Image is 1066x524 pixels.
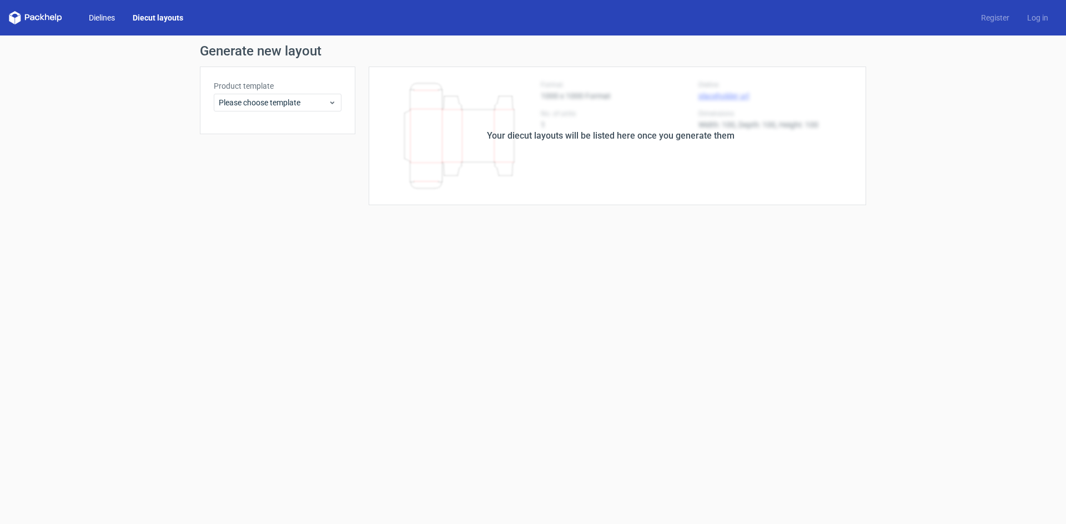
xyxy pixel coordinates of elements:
[972,12,1018,23] a: Register
[214,80,341,91] label: Product template
[219,97,328,108] span: Please choose template
[200,44,866,58] h1: Generate new layout
[124,12,192,23] a: Diecut layouts
[80,12,124,23] a: Dielines
[1018,12,1057,23] a: Log in
[487,129,735,143] div: Your diecut layouts will be listed here once you generate them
